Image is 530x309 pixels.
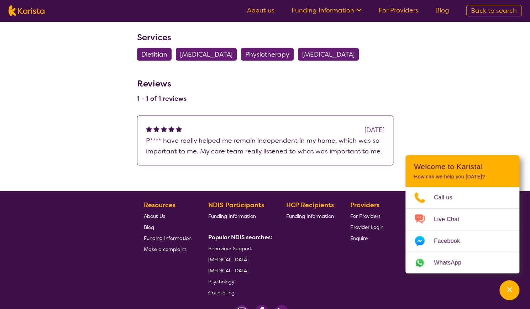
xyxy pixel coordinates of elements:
[153,126,159,132] img: fullstar
[471,6,517,15] span: Back to search
[405,252,519,273] a: Web link opens in a new tab.
[176,126,182,132] img: fullstar
[208,245,252,252] span: Behaviour Support
[414,174,511,180] p: How can we help you [DATE]?
[350,232,383,243] a: Enquire
[350,213,381,219] span: For Providers
[499,280,519,300] button: Channel Menu
[379,6,418,15] a: For Providers
[208,201,264,209] b: NDIS Participants
[350,201,379,209] b: Providers
[144,246,187,252] span: Make a complaint
[350,235,368,241] span: Enquire
[208,278,235,285] span: Psychology
[141,48,167,61] span: Dietitian
[144,235,191,241] span: Funding Information
[144,221,191,232] a: Blog
[405,155,519,273] div: Channel Menu
[146,135,384,157] p: P**** have really helped me remain independent in my home, which was so important to me. My care ...
[466,5,521,16] a: Back to search
[208,254,269,265] a: [MEDICAL_DATA]
[208,234,272,241] b: Popular NDIS searches:
[302,48,355,61] span: [MEDICAL_DATA]
[434,214,468,225] span: Live Chat
[208,267,248,274] span: [MEDICAL_DATA]
[298,50,363,59] a: [MEDICAL_DATA]
[137,50,176,59] a: Dietitian
[286,210,334,221] a: Funding Information
[247,6,274,15] a: About us
[208,287,269,298] a: Counselling
[292,6,362,15] a: Funding Information
[208,256,248,263] span: [MEDICAL_DATA]
[146,126,152,132] img: fullstar
[350,210,383,221] a: For Providers
[208,265,269,276] a: [MEDICAL_DATA]
[434,257,470,268] span: WhatsApp
[405,187,519,273] ul: Choose channel
[144,243,191,255] a: Make a complaint
[241,50,298,59] a: Physiotherapy
[435,6,449,15] a: Blog
[137,74,187,90] h3: Reviews
[144,224,154,230] span: Blog
[180,48,232,61] span: [MEDICAL_DATA]
[245,48,289,61] span: Physiotherapy
[144,213,165,219] span: About Us
[208,213,256,219] span: Funding Information
[208,276,269,287] a: Psychology
[208,289,235,296] span: Counselling
[414,162,511,171] h2: Welcome to Karista!
[137,31,393,44] h3: Services
[208,243,269,254] a: Behaviour Support
[161,126,167,132] img: fullstar
[176,50,241,59] a: [MEDICAL_DATA]
[286,201,334,209] b: HCP Recipients
[350,221,383,232] a: Provider Login
[208,210,269,221] a: Funding Information
[137,94,187,103] h4: 1 - 1 of 1 reviews
[364,125,384,135] div: [DATE]
[9,5,44,16] img: Karista logo
[350,224,383,230] span: Provider Login
[144,201,175,209] b: Resources
[286,213,334,219] span: Funding Information
[434,192,461,203] span: Call us
[434,236,468,246] span: Facebook
[144,232,191,243] a: Funding Information
[144,210,191,221] a: About Us
[168,126,174,132] img: fullstar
